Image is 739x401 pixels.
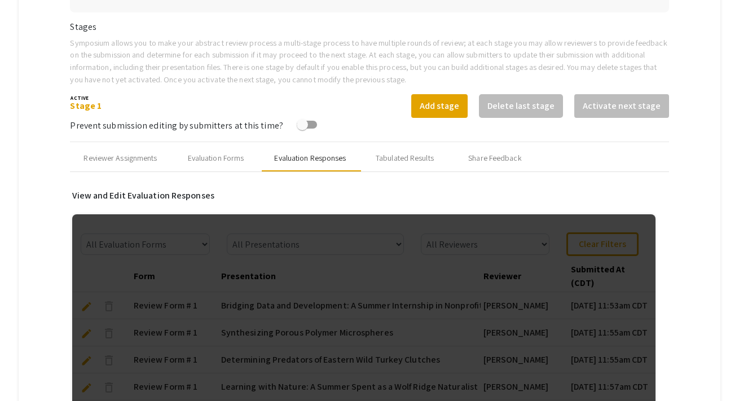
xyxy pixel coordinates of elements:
[468,152,521,164] div: Share Feedback
[479,94,563,118] button: Delete last stage
[411,94,468,118] button: Add stage
[70,21,668,32] h6: Stages
[376,152,434,164] div: Tabulated Results
[274,152,346,164] div: Evaluation Responses
[70,120,283,131] span: Prevent submission editing by submitters at this time?
[70,37,668,85] p: Symposium allows you to make your abstract review process a multi-stage process to have multiple ...
[83,152,157,164] div: Reviewer Assignments
[8,350,48,393] iframe: Chat
[188,152,244,164] div: Evaluation Forms
[72,190,655,201] h6: View and Edit Evaluation Responses
[574,94,669,118] button: Activate next stage
[70,100,102,112] a: Stage 1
